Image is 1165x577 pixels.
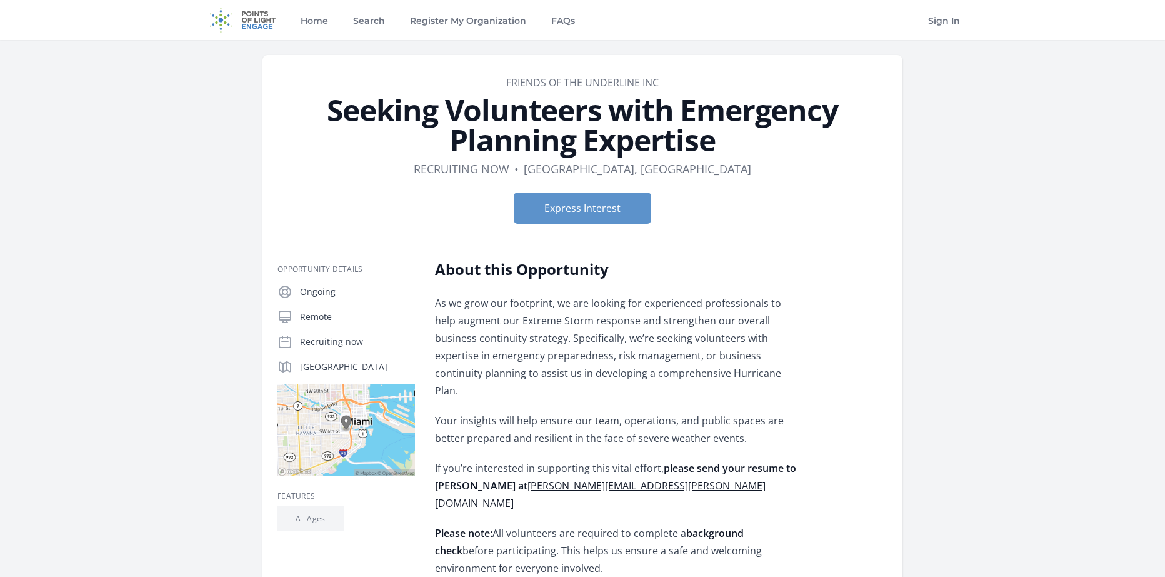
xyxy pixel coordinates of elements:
[435,479,766,510] a: [PERSON_NAME][EMAIL_ADDRESS][PERSON_NAME][DOMAIN_NAME]
[277,491,415,501] h3: Features
[524,160,751,178] dd: [GEOGRAPHIC_DATA], [GEOGRAPHIC_DATA]
[300,286,415,298] p: Ongoing
[435,412,801,447] p: Your insights will help ensure our team, operations, and public spaces are better prepared and re...
[514,193,651,224] button: Express Interest
[277,95,887,155] h1: Seeking Volunteers with Emergency Planning Expertise
[435,459,801,512] p: If you’re interested in supporting this vital effort,
[300,361,415,373] p: [GEOGRAPHIC_DATA]
[277,384,415,476] img: Map
[300,311,415,323] p: Remote
[435,259,801,279] h2: About this Opportunity
[514,160,519,178] div: •
[435,294,801,399] p: As we grow our footprint, we are looking for experienced professionals to help augment our Extrem...
[277,506,344,531] li: All Ages
[414,160,509,178] dd: Recruiting now
[300,336,415,348] p: Recruiting now
[506,76,659,89] a: FRIENDS OF THE UNDERLINE INC
[435,524,801,577] p: All volunteers are required to complete a before participating. This helps us ensure a safe and w...
[435,526,492,540] strong: Please note:
[277,264,415,274] h3: Opportunity Details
